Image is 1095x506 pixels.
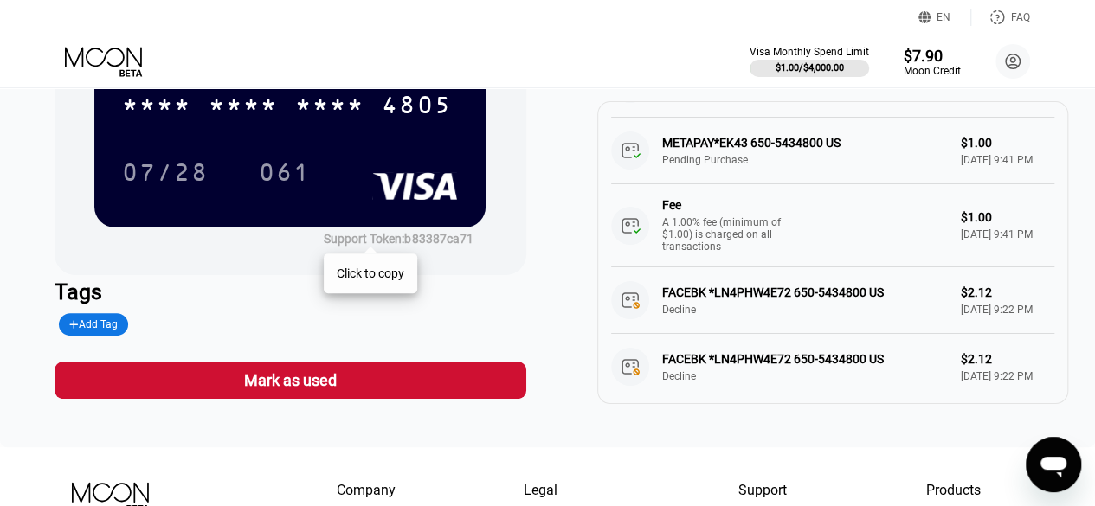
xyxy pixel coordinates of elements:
[122,161,209,189] div: 07/28
[337,266,404,280] div: Click to copy
[937,11,950,23] div: EN
[776,62,844,74] div: $1.00 / $4,000.00
[738,482,798,498] div: Support
[904,47,961,77] div: $7.90Moon Credit
[59,313,128,336] div: Add Tag
[750,46,869,77] div: Visa Monthly Spend Limit$1.00/$4,000.00
[611,184,1054,267] div: FeeA 1.00% fee (minimum of $1.00) is charged on all transactions$1.00[DATE] 9:41 PM
[904,47,961,65] div: $7.90
[1026,437,1081,492] iframe: Button to launch messaging window, conversation in progress
[961,228,1054,240] div: [DATE] 9:41 PM
[382,93,451,121] div: 4805
[337,482,396,498] div: Company
[925,482,980,498] div: Products
[662,198,783,212] div: Fee
[961,210,1054,224] div: $1.00
[324,232,473,246] div: Support Token: b83387ca71
[750,46,869,58] div: Visa Monthly Spend Limit
[55,279,525,304] div: Tags
[259,161,311,189] div: 061
[918,9,971,26] div: EN
[109,151,222,194] div: 07/28
[244,370,337,390] div: Mark as used
[662,216,792,253] div: A 1.00% fee (minimum of $1.00) is charged on all transactions
[904,65,961,77] div: Moon Credit
[324,232,473,246] div: Support Token:b83387ca71
[971,9,1030,26] div: FAQ
[55,362,525,399] div: Mark as used
[1011,11,1030,23] div: FAQ
[246,151,324,194] div: 061
[69,318,118,330] div: Add Tag
[524,482,611,498] div: Legal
